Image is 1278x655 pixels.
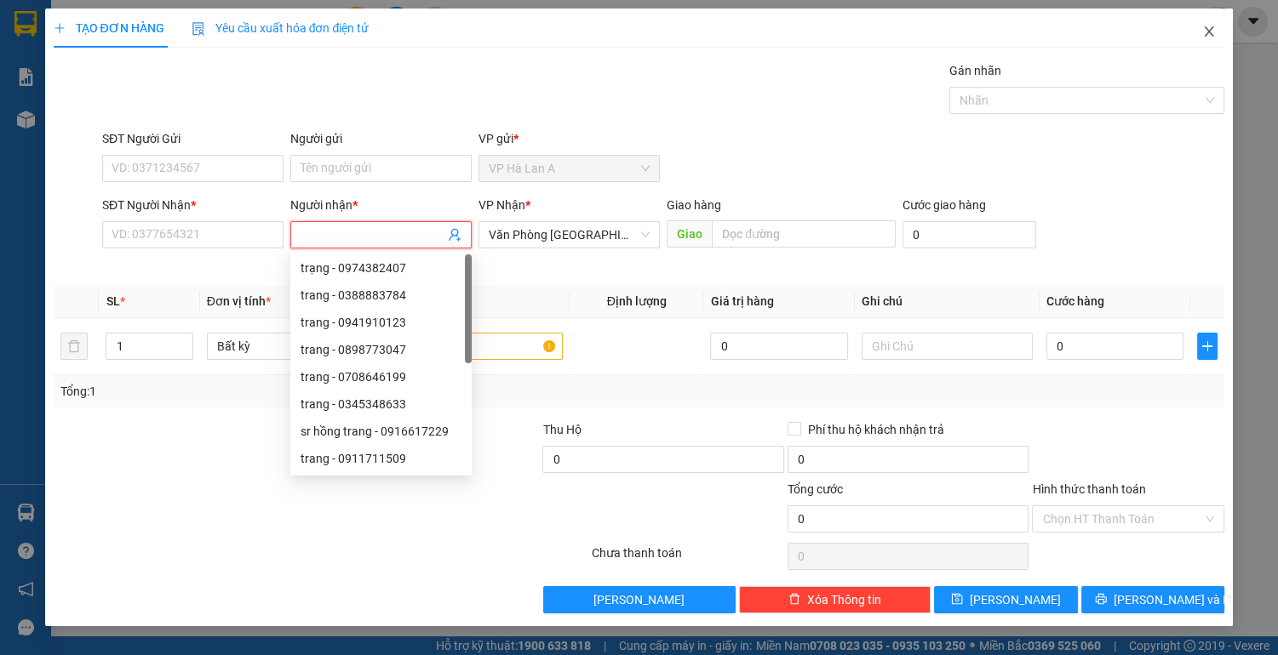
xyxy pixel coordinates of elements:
div: trang - 0345348633 [290,390,472,418]
span: save [951,593,963,607]
div: trang - 0388883784 [290,282,472,309]
button: printer[PERSON_NAME] và In [1081,586,1224,613]
div: trang - 0708646199 [301,367,461,386]
div: sr hồng trang - 0916617229 [290,418,472,445]
button: deleteXóa Thông tin [739,586,931,613]
div: trang - 0941910123 [290,309,472,336]
input: Cước giao hàng [903,221,1037,248]
div: Người nhận [290,196,472,214]
span: SL [106,294,119,308]
th: Ghi chú [855,285,1040,318]
div: trang - 0388883784 [301,286,461,305]
span: delete [788,593,800,607]
div: trang - 0911711509 [301,449,461,468]
span: Giá trị hàng [710,294,773,308]
span: Thu Hộ [542,423,581,436]
span: Cước hàng [1046,294,1104,308]
div: trạng - 0974382407 [290,254,472,282]
div: Tên không hợp lệ [290,250,472,270]
div: Tổng: 1 [60,382,495,401]
span: Yêu cầu xuất hóa đơn điện tử [192,21,370,35]
span: Đơn vị tính [207,294,271,308]
span: Bất kỳ [217,333,368,359]
label: Gán nhãn [949,64,1001,77]
div: trạng - 0974382407 [301,259,461,277]
div: trang - 0911711509 [290,445,472,472]
span: printer [1095,593,1107,607]
button: [PERSON_NAME] [543,586,736,613]
div: SĐT Người Nhận [102,196,284,214]
span: Giao [667,220,712,248]
span: Định lượng [607,294,667,308]
button: plus [1197,333,1218,360]
span: plus [54,22,66,34]
span: Phí thu hộ khách nhận trả [801,420,951,439]
input: 0 [710,333,848,360]
span: plus [1198,339,1217,353]
span: user-add [448,228,461,242]
span: VP Nhận [479,198,525,212]
label: Hình thức thanh toán [1032,482,1145,496]
input: VD: Bàn, Ghế [392,333,563,360]
div: trang - 0345348633 [301,395,461,413]
span: VP Hà Lan A [489,156,650,181]
img: icon [192,22,205,36]
div: Người gửi [290,129,472,148]
span: Xóa Thông tin [807,590,881,609]
input: Ghi Chú [862,333,1033,360]
span: Giao hàng [667,198,721,212]
div: trang - 0898773047 [301,340,461,359]
span: [PERSON_NAME] [593,590,685,609]
div: Chưa thanh toán [590,544,786,573]
span: TẠO ĐƠN HÀNG [54,21,164,35]
button: save[PERSON_NAME] [934,586,1077,613]
div: trang - 0898773047 [290,336,472,363]
button: delete [60,333,88,360]
div: sr hồng trang - 0916617229 [301,422,461,441]
button: Close [1185,9,1233,56]
span: close [1202,25,1216,38]
div: trang - 0941910123 [301,313,461,332]
div: SĐT Người Gửi [102,129,284,148]
span: [PERSON_NAME] và In [1114,590,1233,609]
input: Dọc đường [712,220,895,248]
div: trang - 0708646199 [290,363,472,390]
span: Văn Phòng Sài Gòn [489,222,650,248]
span: [PERSON_NAME] [970,590,1061,609]
div: VP gửi [479,129,660,148]
span: Tổng cước [788,482,843,496]
label: Cước giao hàng [903,198,986,212]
